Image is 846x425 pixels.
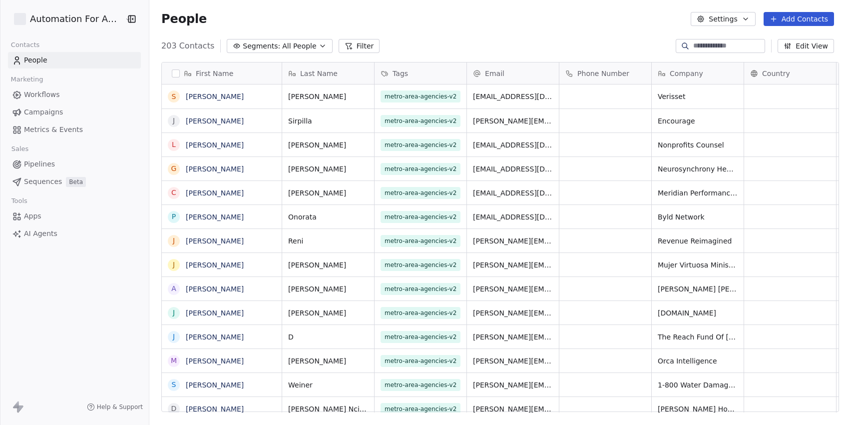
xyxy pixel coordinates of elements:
[288,356,368,366] span: [PERSON_NAME]
[473,188,553,198] span: [EMAIL_ADDRESS][DOMAIN_NAME]
[6,37,44,52] span: Contacts
[186,381,244,389] a: [PERSON_NAME]
[172,91,176,102] div: S
[172,139,176,150] div: L
[24,176,62,187] span: Sequences
[381,139,460,151] span: metro-area-agencies-v2
[186,141,244,149] a: [PERSON_NAME]
[171,163,177,174] div: G
[559,62,651,84] div: Phone Number
[288,380,368,390] span: Weiner
[764,12,834,26] button: Add Contacts
[381,259,460,271] span: metro-area-agencies-v2
[473,91,553,101] span: [EMAIL_ADDRESS][DOMAIN_NAME]
[7,193,31,208] span: Tools
[8,173,141,190] a: SequencesBeta
[6,72,47,87] span: Marketing
[173,115,175,126] div: J
[658,332,738,342] span: The Reach Fund Of [US_STATE]
[24,124,83,135] span: Metrics & Events
[473,140,553,150] span: [EMAIL_ADDRESS][DOMAIN_NAME]
[381,211,460,223] span: metro-area-agencies-v2
[658,308,738,318] span: [DOMAIN_NAME]
[173,235,175,246] div: J
[778,39,834,53] button: Edit View
[186,309,244,317] a: [PERSON_NAME]
[288,308,368,318] span: [PERSON_NAME]
[173,307,175,318] div: J
[658,164,738,174] span: Neurosynchrony Health
[288,260,368,270] span: [PERSON_NAME]
[173,331,175,342] div: J
[288,284,368,294] span: [PERSON_NAME]
[658,212,738,222] span: Byld Network
[24,107,63,117] span: Campaigns
[8,104,141,120] a: Campaigns
[24,55,47,65] span: People
[577,68,629,78] span: Phone Number
[171,283,176,294] div: A
[186,92,244,100] a: [PERSON_NAME]
[658,404,738,414] span: [PERSON_NAME] Home
[186,333,244,341] a: [PERSON_NAME]
[24,159,55,169] span: Pipelines
[381,115,460,127] span: metro-area-agencies-v2
[658,116,738,126] span: Encourage
[467,62,559,84] div: Email
[186,189,244,197] a: [PERSON_NAME]
[473,164,553,174] span: [EMAIL_ADDRESS][DOMAIN_NAME]
[658,284,738,294] span: [PERSON_NAME] [PERSON_NAME] Interiors
[243,41,280,51] span: Segments:
[288,91,368,101] span: [PERSON_NAME]
[473,260,553,270] span: [PERSON_NAME][EMAIL_ADDRESS][DOMAIN_NAME]
[288,116,368,126] span: Sirpilla
[670,68,703,78] span: Company
[7,141,33,156] span: Sales
[473,116,553,126] span: [PERSON_NAME][EMAIL_ADDRESS][DOMAIN_NAME]
[658,260,738,270] span: Mujer Virtuosa Ministries
[381,187,460,199] span: metro-area-agencies-v2
[288,140,368,150] span: [PERSON_NAME]
[381,379,460,391] span: metro-area-agencies-v2
[652,62,744,84] div: Company
[744,62,836,84] div: Country
[8,208,141,224] a: Apps
[381,235,460,247] span: metro-area-agencies-v2
[485,68,504,78] span: Email
[172,379,176,390] div: S
[300,68,338,78] span: Last Name
[24,89,60,100] span: Workflows
[381,331,460,343] span: metro-area-agencies-v2
[186,405,244,413] a: [PERSON_NAME]
[87,403,143,411] a: Help & Support
[381,307,460,319] span: metro-area-agencies-v2
[658,91,738,101] span: Verisset
[288,212,368,222] span: Onorata
[173,259,175,270] div: J
[473,212,553,222] span: [EMAIL_ADDRESS][DOMAIN_NAME]
[172,211,176,222] div: P
[186,261,244,269] a: [PERSON_NAME]
[473,332,553,342] span: [PERSON_NAME][EMAIL_ADDRESS][DOMAIN_NAME]
[186,117,244,125] a: [PERSON_NAME]
[381,163,460,175] span: metro-area-agencies-v2
[162,84,282,412] div: grid
[8,121,141,138] a: Metrics & Events
[282,62,374,84] div: Last Name
[691,12,755,26] button: Settings
[8,52,141,68] a: People
[381,90,460,102] span: metro-area-agencies-v2
[186,285,244,293] a: [PERSON_NAME]
[282,41,316,51] span: All People
[66,177,86,187] span: Beta
[8,225,141,242] a: AI Agents
[161,11,207,26] span: People
[393,68,408,78] span: Tags
[288,236,368,246] span: Reni
[288,164,368,174] span: [PERSON_NAME]
[24,211,41,221] span: Apps
[186,237,244,245] a: [PERSON_NAME]
[12,10,118,27] button: Automation For Agencies
[375,62,466,84] div: Tags
[473,356,553,366] span: [PERSON_NAME][EMAIL_ADDRESS][DOMAIN_NAME]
